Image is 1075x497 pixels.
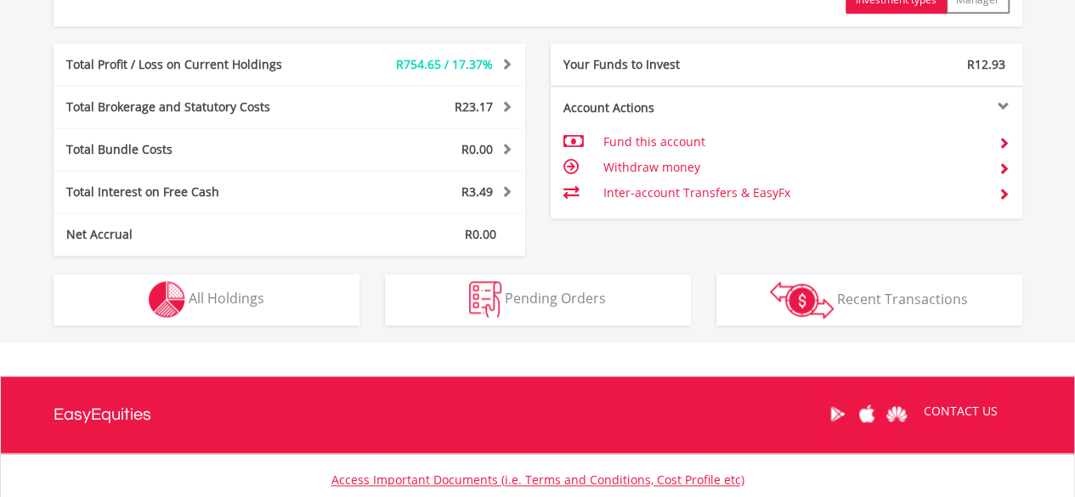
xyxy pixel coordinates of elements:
[465,226,496,242] span: R0.00
[882,387,912,440] a: Huawei
[189,289,264,308] span: All Holdings
[461,184,493,200] span: R3.49
[331,472,744,488] a: Access Important Documents (i.e. Terms and Conditions, Cost Profile etc)
[54,141,329,158] div: Total Bundle Costs
[54,56,329,73] div: Total Profit / Loss on Current Holdings
[603,129,984,155] td: Fund this account
[551,99,787,116] div: Account Actions
[603,155,984,180] td: Withdraw money
[852,387,882,440] a: Apple
[54,184,329,200] div: Total Interest on Free Cash
[603,180,984,206] td: Inter-account Transfers & EasyFx
[469,281,501,318] img: pending_instructions-wht.png
[837,289,968,308] span: Recent Transactions
[716,274,1022,325] button: Recent Transactions
[54,226,329,243] div: Net Accrual
[461,141,493,157] span: R0.00
[967,56,1005,72] span: R12.93
[505,289,606,308] span: Pending Orders
[385,274,691,325] button: Pending Orders
[823,387,852,440] a: Google Play
[54,376,151,453] a: EasyEquities
[149,281,185,318] img: holdings-wht.png
[396,56,493,72] span: R754.65 / 17.37%
[54,99,329,116] div: Total Brokerage and Statutory Costs
[54,274,359,325] button: All Holdings
[455,99,493,115] span: R23.17
[912,387,1010,435] a: CONTACT US
[551,56,787,73] div: Your Funds to Invest
[770,281,834,319] img: transactions-zar-wht.png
